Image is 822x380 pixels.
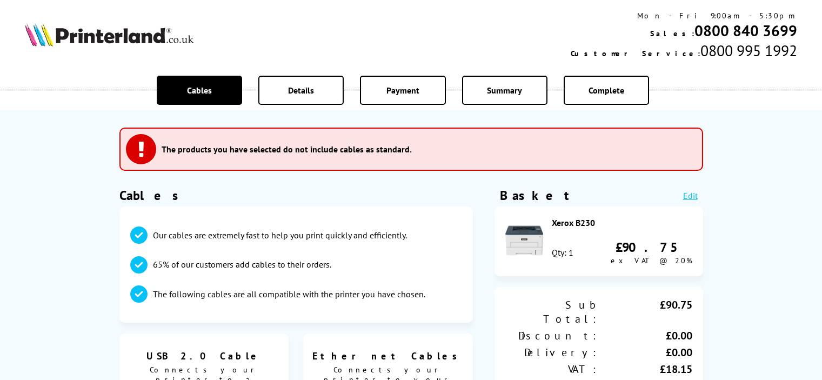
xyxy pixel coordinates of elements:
div: Xerox B230 [552,217,692,228]
img: Printerland Logo [25,23,193,46]
span: Payment [386,85,419,96]
img: Xerox B230 [505,222,543,259]
div: Delivery: [505,345,599,359]
span: ex VAT @ 20% [611,256,692,265]
div: £0.00 [599,345,692,359]
div: £90.75 [599,298,692,326]
div: Basket [500,187,570,204]
span: Details [288,85,314,96]
a: 0800 840 3699 [694,21,797,41]
span: Summary [487,85,522,96]
span: 0800 995 1992 [700,41,797,61]
span: USB 2.0 Cable [128,350,281,362]
div: Mon - Fri 9:00am - 5:30pm [571,11,797,21]
p: The following cables are all compatible with the printer you have chosen. [153,288,425,300]
div: £18.15 [599,362,692,376]
div: £90.75 [611,239,692,256]
h1: Cables [119,187,473,204]
span: Ethernet Cables [311,350,465,362]
span: Complete [589,85,624,96]
p: 65% of our customers add cables to their orders. [153,258,331,270]
p: Our cables are extremely fast to help you print quickly and efficiently. [153,229,407,241]
a: Edit [683,190,698,201]
h3: The products you have selected do not include cables as standard. [162,144,412,155]
span: Customer Service: [571,49,700,58]
div: Qty: 1 [552,247,573,258]
div: Sub Total: [505,298,599,326]
div: £0.00 [599,329,692,343]
span: Sales: [650,29,694,38]
div: VAT: [505,362,599,376]
span: Cables [187,85,212,96]
div: Discount: [505,329,599,343]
